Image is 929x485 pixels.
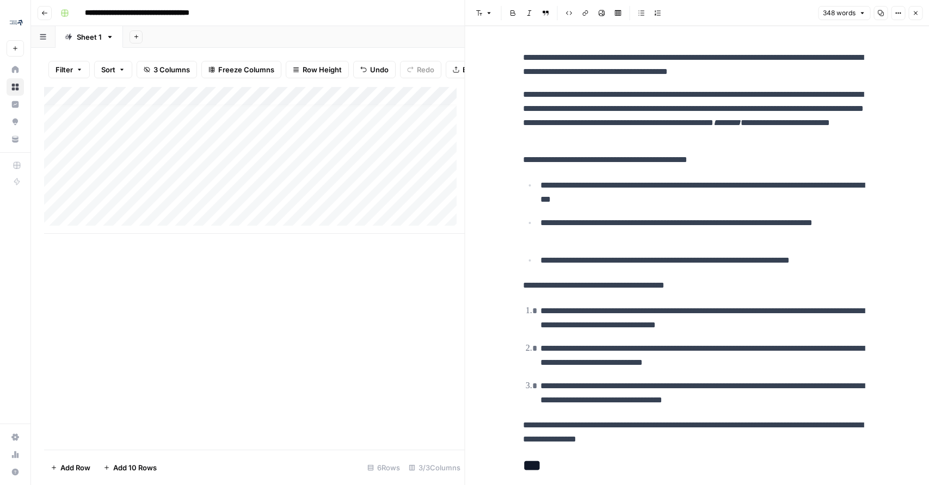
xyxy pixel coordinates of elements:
a: Your Data [7,130,24,148]
span: Filter [56,64,73,75]
button: Workspace: CGMOps [7,9,24,36]
span: Freeze Columns [218,64,274,75]
span: Redo [417,64,434,75]
button: Add Row [44,459,97,476]
button: Freeze Columns [201,61,281,78]
a: Opportunities [7,113,24,130]
button: Sort [94,61,132,78]
a: Settings [7,428,24,446]
button: Undo [353,61,396,78]
span: Row Height [303,64,342,75]
button: Export CSV [446,61,508,78]
a: Insights [7,96,24,113]
span: Add 10 Rows [113,462,157,473]
a: Usage [7,446,24,463]
img: CGMOps Logo [7,13,26,32]
button: Redo [400,61,441,78]
div: Sheet 1 [77,32,102,42]
span: 348 words [823,8,856,18]
span: Sort [101,64,115,75]
button: Filter [48,61,90,78]
span: Add Row [60,462,90,473]
button: 3 Columns [137,61,197,78]
div: 3/3 Columns [404,459,465,476]
span: Undo [370,64,389,75]
span: 3 Columns [153,64,190,75]
button: Add 10 Rows [97,459,163,476]
button: Help + Support [7,463,24,481]
button: Row Height [286,61,349,78]
div: 6 Rows [363,459,404,476]
a: Home [7,61,24,78]
a: Sheet 1 [56,26,123,48]
button: 348 words [818,6,870,20]
a: Browse [7,78,24,96]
